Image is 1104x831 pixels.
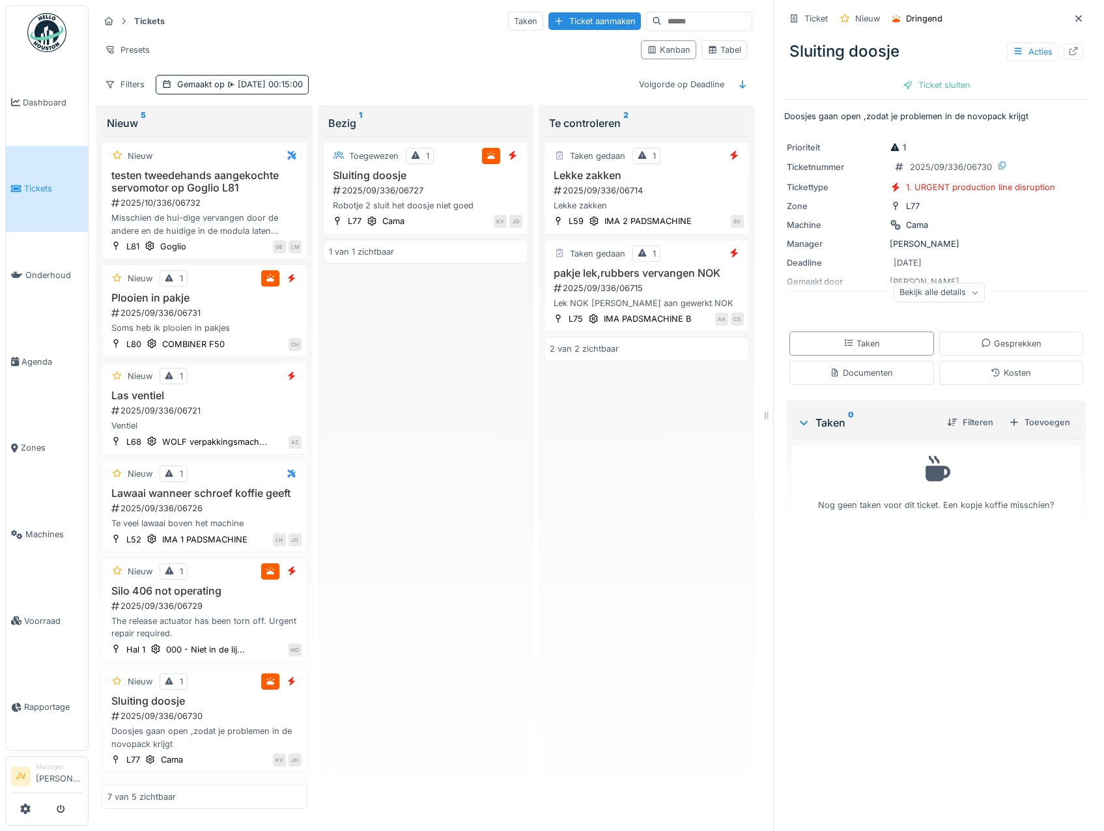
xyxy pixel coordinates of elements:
div: Tabel [707,44,741,56]
div: Nieuw [107,115,302,131]
p: Doosjes gaan open ,zodat je problemen in de novopack krijgt [784,110,1088,122]
div: AZ [289,436,302,449]
a: JV Manager[PERSON_NAME] [11,762,83,793]
div: GE [273,240,286,253]
div: 1 [180,370,183,382]
div: 1 [180,675,183,688]
div: 2025/10/336/06732 [110,197,302,209]
div: Kanban [647,44,690,56]
div: Prioriteit [787,141,885,154]
div: AA [715,313,728,326]
a: Tickets [6,146,88,232]
h3: Sluiting doosje [107,695,302,707]
div: 2025/09/336/06727 [332,184,523,197]
div: 000 - Niet in de lij... [166,643,245,656]
div: Toevoegen [1004,414,1075,431]
div: Cama [161,754,183,766]
div: 1 [653,247,656,260]
div: L52 [126,533,141,546]
div: COMBINER F50 [162,338,225,350]
div: LN [273,533,286,546]
li: JV [11,767,31,786]
div: Nieuw [128,468,152,480]
sup: 0 [848,415,854,430]
div: [DATE] [894,257,922,269]
div: LM [289,240,302,253]
div: Ticket aanmaken [548,12,641,30]
span: Machines [25,528,83,541]
h3: Plooien in pakje [107,292,302,304]
div: WOLF verpakkingsmach... [162,436,267,448]
div: 1 [426,150,429,162]
div: Presets [99,40,156,59]
div: Nieuw [855,12,880,25]
div: Gesprekken [981,337,1041,350]
div: Nieuw [128,565,152,578]
a: Voorraad [6,578,88,664]
div: Te veel lawaai boven het machine [107,517,302,529]
div: L77 [348,215,361,227]
h3: Sluiting doosje [329,169,523,182]
div: 1 van 1 zichtbaar [329,246,394,258]
div: Ticket [804,12,828,25]
img: Badge_color-CXgf-gQk.svg [27,13,66,52]
h3: Silo 406 not operating [107,585,302,597]
div: Lek NOK [PERSON_NAME] aan gewerkt NOK [550,297,744,309]
div: Taken gedaan [570,247,625,260]
div: KV [494,215,507,228]
div: Acties [1007,42,1058,61]
div: 2025/09/336/06714 [552,184,744,197]
div: Te controleren [549,115,744,131]
span: Dashboard [23,96,83,109]
div: Goglio [160,240,186,253]
a: Dashboard [6,59,88,146]
div: Sluiting doosje [784,35,1088,68]
span: Voorraad [24,615,83,627]
div: 1 [180,565,183,578]
div: Ticketnummer [787,161,885,173]
div: CH [289,338,302,351]
div: 2025/09/336/06715 [552,282,744,294]
a: Machines [6,491,88,578]
div: Nog geen taken voor dit ticket. Een kopje koffie misschien? [800,451,1072,511]
div: Lekke zakken [550,199,744,212]
div: 7 van 5 zichtbaar [107,791,176,803]
div: Gemaakt op [177,78,303,91]
h3: Lawaai wanneer schroef koffie geeft [107,487,302,500]
div: KV [273,754,286,767]
div: Nieuw [128,370,152,382]
div: IMA PADSMACHINE B [604,313,691,325]
div: Nieuw [128,272,152,285]
div: Filters [99,75,150,94]
div: Nieuw [128,675,152,688]
div: L59 [569,215,584,227]
div: MO [289,643,302,656]
div: Robotje 2 sluit het doosje niet goed [329,199,523,212]
div: 1 [890,141,906,154]
div: 2025/09/336/06731 [110,307,302,319]
div: 2025/09/336/06729 [110,600,302,612]
div: Ticket sluiten [898,76,976,94]
div: JD [289,533,302,546]
a: Agenda [6,318,88,405]
a: Rapportage [6,664,88,751]
div: Misschien de hui-dige vervangen door de andere en de huidige in de modula laten leggen [107,212,302,236]
div: Taken gedaan [570,150,625,162]
div: Volgorde op Deadline [633,75,730,94]
div: Deadline [787,257,885,269]
div: Taken [797,415,937,430]
div: 2025/09/336/06730 [910,161,992,173]
div: JD [289,754,302,767]
div: 2 van 2 zichtbaar [550,343,619,355]
div: L80 [126,338,141,350]
div: Soms heb ik plooien in pakjes [107,322,302,334]
h3: pakje lek,rubbers vervangen NOK [550,267,744,279]
sup: 5 [141,115,146,131]
div: Kosten [991,367,1031,379]
div: Bekijk alle details [894,283,985,302]
div: 2025/09/336/06726 [110,502,302,514]
div: Zone [787,200,885,212]
div: Nieuw [128,150,152,162]
div: 2025/09/336/06721 [110,404,302,417]
div: IMA 1 PADSMACHINE [162,533,248,546]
